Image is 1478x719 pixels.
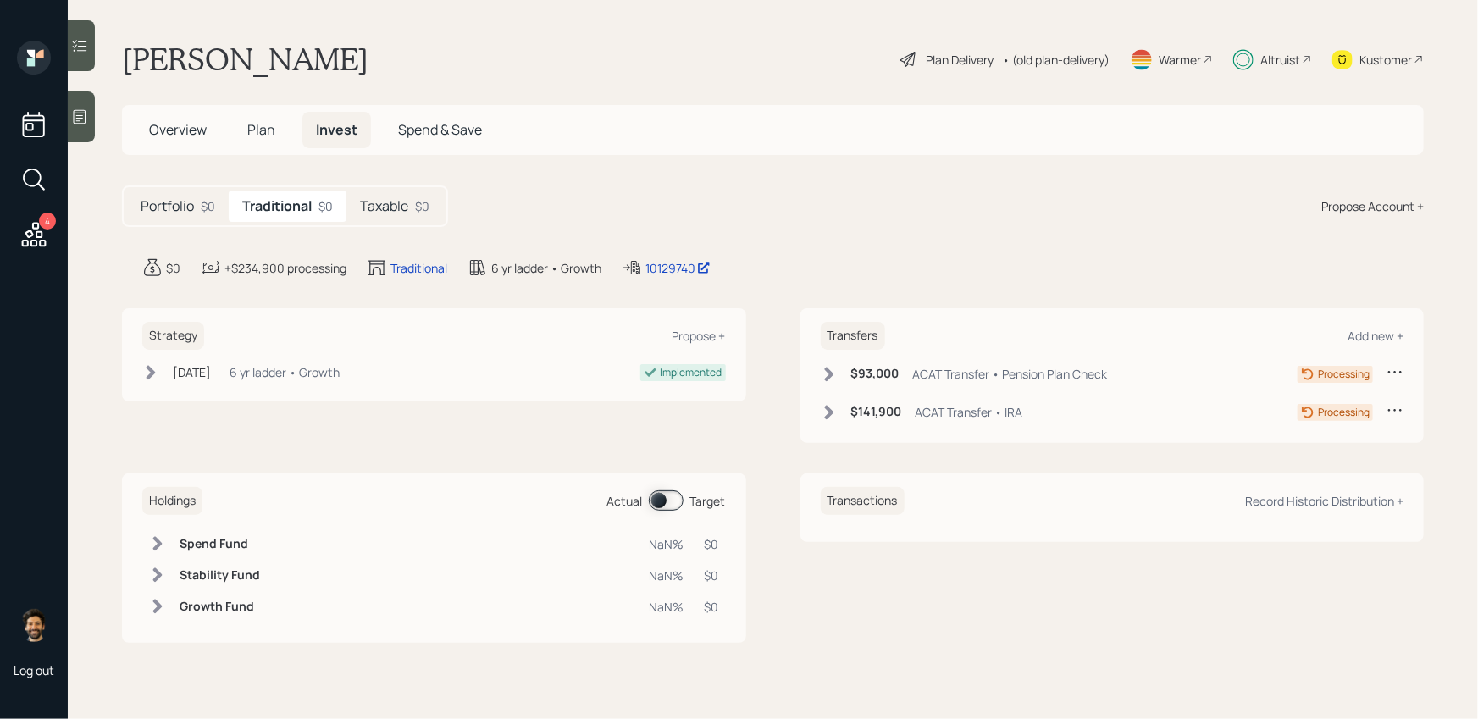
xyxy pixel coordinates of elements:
span: Spend & Save [398,120,482,139]
div: ACAT Transfer • IRA [916,403,1023,421]
div: NaN% [650,535,684,553]
div: Log out [14,662,54,678]
div: Implemented [661,365,722,380]
h6: Holdings [142,487,202,515]
div: $0 [201,197,215,215]
h6: Spend Fund [180,537,260,551]
div: Propose Account + [1321,197,1424,215]
div: $0 [705,567,719,584]
h6: Stability Fund [180,568,260,583]
div: • (old plan-delivery) [1002,51,1110,69]
span: Overview [149,120,207,139]
h6: Transactions [821,487,905,515]
div: 6 yr ladder • Growth [491,259,601,277]
h6: $93,000 [851,367,900,381]
div: 10129740 [645,259,711,277]
div: NaN% [650,598,684,616]
div: Propose + [673,328,726,344]
div: Kustomer [1359,51,1412,69]
div: +$234,900 processing [224,259,346,277]
h1: [PERSON_NAME] [122,41,368,78]
div: 4 [39,213,56,230]
h5: Portfolio [141,198,194,214]
div: Plan Delivery [926,51,994,69]
span: Invest [316,120,357,139]
img: eric-schwartz-headshot.png [17,608,51,642]
div: Warmer [1159,51,1201,69]
div: Record Historic Distribution + [1245,493,1403,509]
h5: Taxable [360,198,408,214]
h6: Transfers [821,322,885,350]
div: Target [690,492,726,510]
div: ACAT Transfer • Pension Plan Check [913,365,1108,383]
div: Processing [1318,405,1370,420]
h6: $141,900 [851,405,902,419]
span: Plan [247,120,275,139]
div: $0 [705,598,719,616]
h6: Growth Fund [180,600,260,614]
h5: Traditional [242,198,312,214]
div: $0 [415,197,429,215]
div: Traditional [390,259,447,277]
div: Add new + [1348,328,1403,344]
div: 6 yr ladder • Growth [230,363,340,381]
div: NaN% [650,567,684,584]
div: Altruist [1260,51,1300,69]
div: [DATE] [173,363,211,381]
div: $0 [705,535,719,553]
div: $0 [318,197,333,215]
div: Processing [1318,367,1370,382]
div: $0 [166,259,180,277]
h6: Strategy [142,322,204,350]
div: Actual [607,492,643,510]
